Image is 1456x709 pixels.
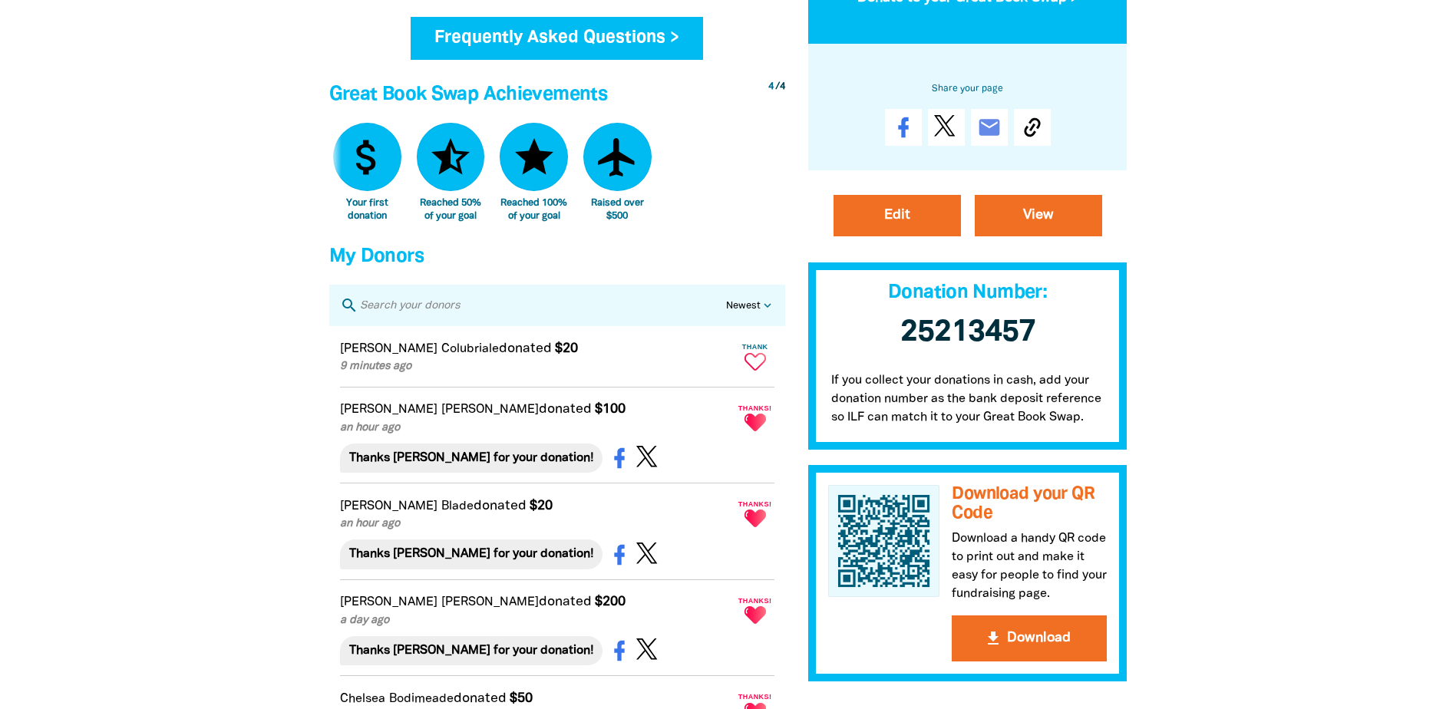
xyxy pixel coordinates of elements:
[500,197,568,223] div: Reached 100% of your goal
[333,197,401,223] div: Your first donation
[555,342,578,354] em: $20
[768,80,785,94] div: / 4
[510,692,533,704] em: $50
[340,516,733,533] p: an hour ago
[768,82,774,91] span: 4
[441,597,539,608] em: [PERSON_NAME]
[340,358,733,375] p: 9 minutes ago
[340,344,437,354] em: [PERSON_NAME]
[340,404,437,415] em: [PERSON_NAME]
[952,615,1107,661] button: get_appDownload
[329,248,424,265] span: My Donors
[736,337,774,376] button: Thank
[1014,109,1051,146] button: Copy Link
[340,296,358,315] i: search
[340,636,603,665] div: Thanks [PERSON_NAME] for your donation!
[539,403,592,415] span: donated
[329,80,785,110] h4: Great Book Swap Achievements
[389,694,454,704] em: Bodimeade
[885,109,922,146] a: Share
[952,485,1107,523] h3: Download your QR Code
[441,404,539,415] em: [PERSON_NAME]
[411,17,703,60] a: Frequently Asked Questions >
[340,597,437,608] em: [PERSON_NAME]
[977,115,1002,140] i: email
[900,318,1035,347] span: 25213457
[358,295,726,315] input: Search your donors
[539,595,592,608] span: donated
[583,197,652,223] div: Raised over $500
[454,692,507,704] span: donated
[340,444,603,473] div: Thanks [PERSON_NAME] for your donation!
[975,195,1102,236] a: View
[340,612,733,629] p: a day ago
[833,80,1103,97] h6: Share your page
[344,134,390,180] i: attach_money
[736,343,774,351] span: Thank
[417,197,485,223] div: Reached 50% of your goal
[340,694,385,704] em: Chelsea
[834,195,961,236] a: Edit
[595,595,626,608] em: $200
[984,628,1002,647] i: get_app
[340,420,733,437] p: an hour ago
[595,403,626,415] em: $100
[340,501,437,512] em: [PERSON_NAME]
[474,500,527,512] span: donated
[888,284,1047,302] span: Donation Number:
[530,500,553,512] em: $20
[828,485,940,597] img: QR Code for McCullough Robertson
[441,344,499,354] em: Colubriale
[971,109,1008,146] a: email
[808,356,1127,450] p: If you collect your donations in cash, add your donation number as the bank deposit reference so ...
[499,342,552,354] span: donated
[340,539,603,569] div: Thanks [PERSON_NAME] for your donation!
[441,501,474,512] em: Blade
[594,134,640,180] i: airplanemode_active
[511,134,557,180] i: star
[428,134,474,180] i: star_half
[928,109,965,146] a: Post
